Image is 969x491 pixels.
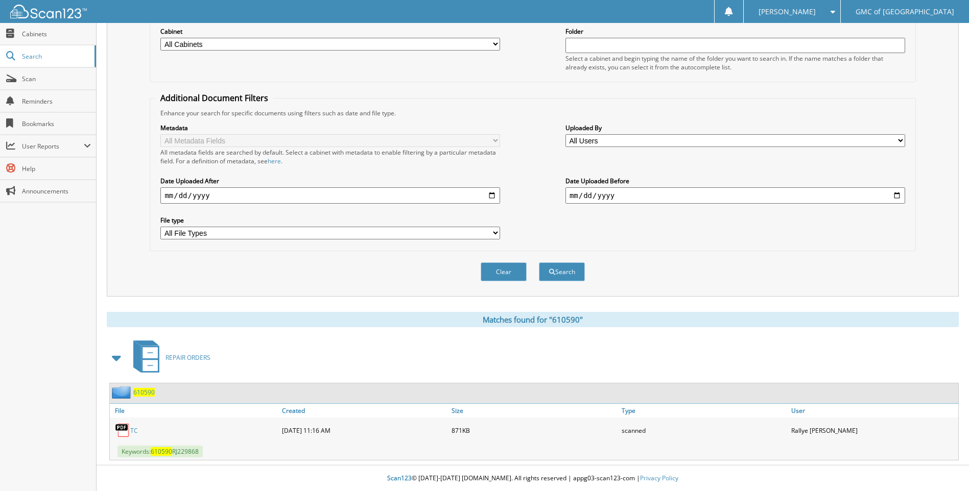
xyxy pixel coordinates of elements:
a: REPAIR ORDERS [127,337,210,378]
span: Search [22,52,89,61]
span: Reminders [22,97,91,106]
label: Cabinet [160,27,500,36]
input: end [565,187,905,204]
legend: Additional Document Filters [155,92,273,104]
span: User Reports [22,142,84,151]
span: Help [22,164,91,173]
a: Size [449,404,619,418]
div: Rallye [PERSON_NAME] [789,420,958,440]
a: Created [279,404,449,418]
div: scanned [619,420,789,440]
a: User [789,404,958,418]
div: Select a cabinet and begin typing the name of the folder you want to search in. If the name match... [565,54,905,71]
a: Privacy Policy [640,474,678,482]
span: Cabinets [22,30,91,38]
img: PDF.png [115,423,130,438]
span: Scan123 [387,474,412,482]
span: GMC of [GEOGRAPHIC_DATA] [856,9,954,15]
input: start [160,187,500,204]
label: Metadata [160,124,500,132]
span: [PERSON_NAME] [759,9,816,15]
img: scan123-logo-white.svg [10,5,87,18]
span: 610590 [151,447,172,456]
span: Scan [22,75,91,83]
div: All metadata fields are searched by default. Select a cabinet with metadata to enable filtering b... [160,148,500,165]
a: File [110,404,279,418]
span: Bookmarks [22,119,91,128]
label: Uploaded By [565,124,905,132]
span: REPAIR ORDERS [166,353,210,362]
div: Enhance your search for specific documents using filters such as date and file type. [155,109,910,117]
button: Search [539,262,585,281]
a: Type [619,404,789,418]
div: [DATE] 11:16 AM [279,420,449,440]
img: folder2.png [112,386,133,399]
label: Date Uploaded Before [565,177,905,185]
button: Clear [481,262,527,281]
label: Folder [565,27,905,36]
label: Date Uploaded After [160,177,500,185]
a: 610590 [133,388,155,397]
div: © [DATE]-[DATE] [DOMAIN_NAME]. All rights reserved | appg03-scan123-com | [97,466,969,491]
span: Announcements [22,187,91,195]
a: TC [130,426,138,435]
div: Matches found for "610590" [107,312,959,327]
div: 871KB [449,420,619,440]
span: Keywords: RJ229868 [117,446,203,457]
label: File type [160,216,500,225]
a: here [268,157,281,165]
